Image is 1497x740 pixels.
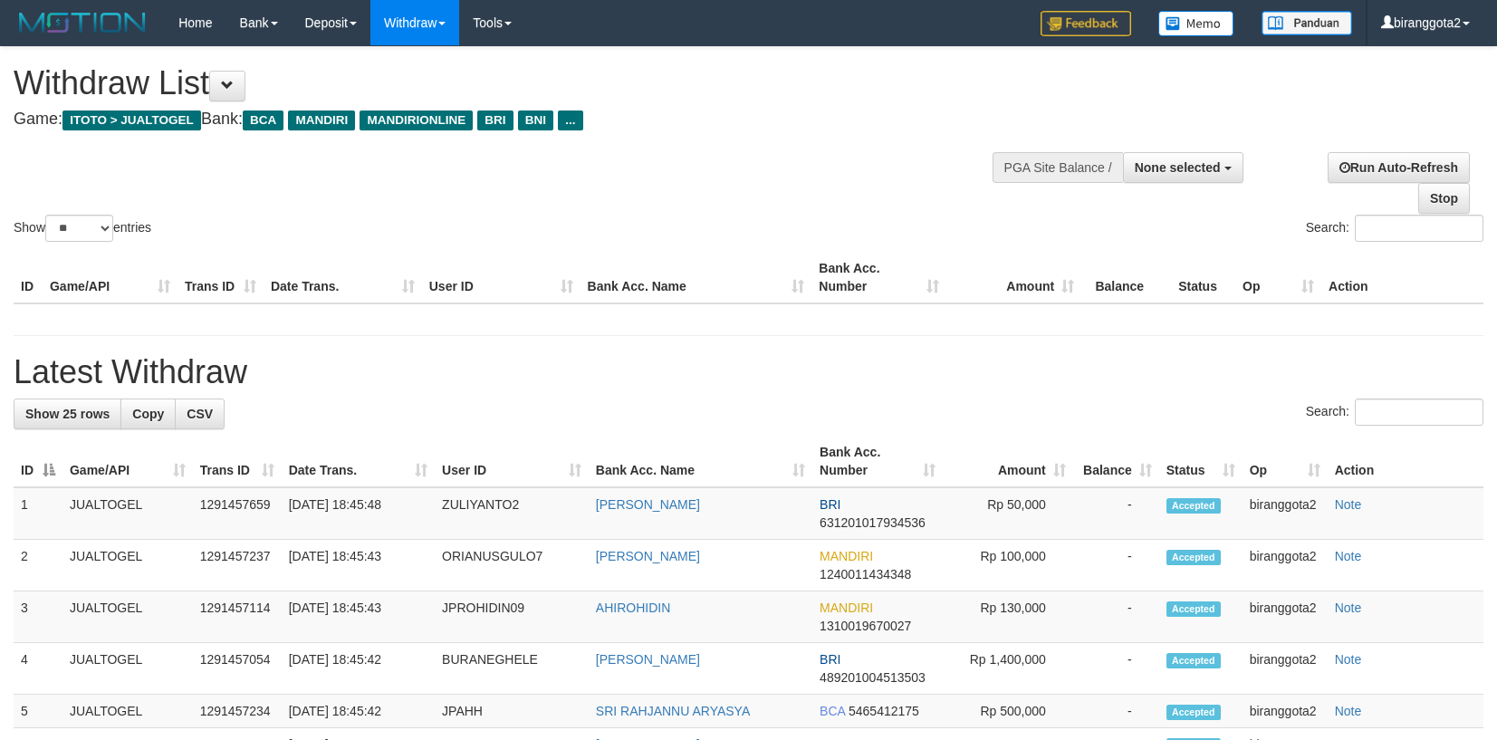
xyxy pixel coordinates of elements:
td: - [1073,591,1159,643]
td: [DATE] 18:45:42 [282,695,435,728]
span: ITOTO > JUALTOGEL [62,111,201,130]
span: Copy [132,407,164,421]
td: [DATE] 18:45:43 [282,540,435,591]
th: Action [1321,252,1483,303]
td: JUALTOGEL [62,643,193,695]
td: Rp 50,000 [943,487,1073,540]
h1: Withdraw List [14,65,980,101]
a: SRI RAHJANNU ARYASYA [596,704,750,718]
a: AHIROHIDIN [596,601,670,615]
td: - [1073,487,1159,540]
td: JUALTOGEL [62,540,193,591]
td: 1291457054 [193,643,282,695]
td: ZULIYANTO2 [435,487,589,540]
img: Feedback.jpg [1041,11,1131,36]
a: Copy [120,399,176,429]
th: Bank Acc. Number [811,252,946,303]
td: 1291457114 [193,591,282,643]
th: Game/API [43,252,178,303]
td: JUALTOGEL [62,695,193,728]
a: CSV [175,399,225,429]
span: ... [558,111,582,130]
th: ID: activate to sort column descending [14,436,62,487]
td: biranggota2 [1243,487,1328,540]
td: [DATE] 18:45:48 [282,487,435,540]
span: Accepted [1166,653,1221,668]
span: Accepted [1166,601,1221,617]
td: 1291457659 [193,487,282,540]
th: Date Trans.: activate to sort column ascending [282,436,435,487]
td: biranggota2 [1243,540,1328,591]
a: Note [1335,704,1362,718]
th: Bank Acc. Name: activate to sort column ascending [589,436,812,487]
th: Amount: activate to sort column ascending [943,436,1073,487]
td: JUALTOGEL [62,591,193,643]
td: JPROHIDIN09 [435,591,589,643]
img: Button%20Memo.svg [1158,11,1234,36]
select: Showentries [45,215,113,242]
span: BRI [820,652,840,667]
a: Note [1335,497,1362,512]
td: [DATE] 18:45:43 [282,591,435,643]
span: MANDIRIONLINE [360,111,473,130]
td: - [1073,695,1159,728]
a: Note [1335,652,1362,667]
td: biranggota2 [1243,591,1328,643]
td: [DATE] 18:45:42 [282,643,435,695]
th: Op: activate to sort column ascending [1243,436,1328,487]
a: [PERSON_NAME] [596,652,700,667]
th: ID [14,252,43,303]
td: JUALTOGEL [62,487,193,540]
span: CSV [187,407,213,421]
td: 1291457237 [193,540,282,591]
span: Copy 631201017934536 to clipboard [820,515,926,530]
td: - [1073,540,1159,591]
td: 1291457234 [193,695,282,728]
a: Note [1335,549,1362,563]
td: Rp 100,000 [943,540,1073,591]
label: Search: [1306,215,1483,242]
span: Accepted [1166,498,1221,514]
th: Op [1235,252,1321,303]
span: Copy 1240011434348 to clipboard [820,567,911,581]
span: MANDIRI [820,601,873,615]
span: BCA [243,111,283,130]
td: 4 [14,643,62,695]
td: BURANEGHELE [435,643,589,695]
th: Trans ID: activate to sort column ascending [193,436,282,487]
th: Balance [1081,252,1171,303]
td: - [1073,643,1159,695]
span: Copy 1310019670027 to clipboard [820,619,911,633]
td: 5 [14,695,62,728]
a: Stop [1418,183,1470,214]
span: MANDIRI [820,549,873,563]
td: biranggota2 [1243,695,1328,728]
label: Show entries [14,215,151,242]
td: 3 [14,591,62,643]
td: Rp 130,000 [943,591,1073,643]
th: User ID [422,252,581,303]
img: MOTION_logo.png [14,9,151,36]
td: Rp 1,400,000 [943,643,1073,695]
th: Balance: activate to sort column ascending [1073,436,1159,487]
span: BCA [820,704,845,718]
a: [PERSON_NAME] [596,497,700,512]
a: Run Auto-Refresh [1328,152,1470,183]
th: Trans ID [178,252,264,303]
th: Status: activate to sort column ascending [1159,436,1243,487]
span: BNI [518,111,553,130]
th: Date Trans. [264,252,422,303]
input: Search: [1355,399,1483,426]
h1: Latest Withdraw [14,354,1483,390]
span: BRI [477,111,513,130]
img: panduan.png [1262,11,1352,35]
td: biranggota2 [1243,643,1328,695]
th: Bank Acc. Name [581,252,812,303]
th: Bank Acc. Number: activate to sort column ascending [812,436,943,487]
th: Game/API: activate to sort column ascending [62,436,193,487]
h4: Game: Bank: [14,111,980,129]
td: Rp 500,000 [943,695,1073,728]
span: None selected [1135,160,1221,175]
a: Show 25 rows [14,399,121,429]
th: Status [1171,252,1235,303]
